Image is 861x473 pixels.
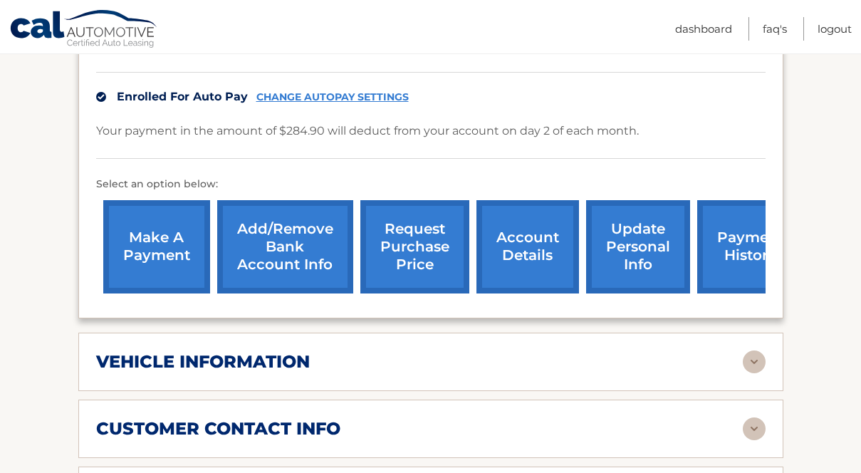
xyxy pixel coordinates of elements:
[96,121,639,141] p: Your payment in the amount of $284.90 will deduct from your account on day 2 of each month.
[96,418,340,440] h2: customer contact info
[743,417,766,440] img: accordion-rest.svg
[96,92,106,102] img: check.svg
[256,91,409,103] a: CHANGE AUTOPAY SETTINGS
[117,90,248,103] span: Enrolled For Auto Pay
[743,350,766,373] img: accordion-rest.svg
[96,176,766,193] p: Select an option below:
[586,200,690,293] a: update personal info
[360,200,469,293] a: request purchase price
[763,17,787,41] a: FAQ's
[675,17,732,41] a: Dashboard
[697,200,804,293] a: payment history
[9,9,159,51] a: Cal Automotive
[96,351,310,373] h2: vehicle information
[217,200,353,293] a: Add/Remove bank account info
[476,200,579,293] a: account details
[103,200,210,293] a: make a payment
[818,17,852,41] a: Logout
